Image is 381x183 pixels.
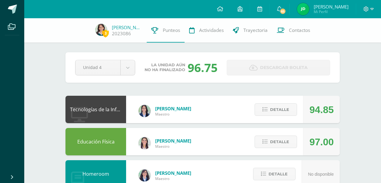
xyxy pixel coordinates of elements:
span: Actividades [199,27,224,33]
span: Detalle [269,168,288,180]
span: Maestro [155,176,191,181]
a: Trayectoria [228,18,272,43]
img: 01c6c64f30021d4204c203f22eb207bb.png [139,169,151,181]
span: [PERSON_NAME] [155,170,191,176]
button: Detalle [255,103,297,116]
a: Actividades [185,18,228,43]
span: No disponible [308,172,334,177]
img: 7489ccb779e23ff9f2c3e89c21f82ed0.png [139,105,151,117]
img: 68dbb99899dc55733cac1a14d9d2f825.png [139,137,151,149]
a: Unidad 4 [75,60,135,75]
a: [PERSON_NAME] Del [112,24,142,30]
button: Detalle [255,136,297,148]
span: 65 [279,8,286,15]
span: [PERSON_NAME] [155,105,191,112]
span: Punteos [163,27,180,33]
span: Descargar boleta [260,60,308,75]
span: Detalle [270,136,289,147]
a: Punteos [147,18,185,43]
span: 3 [102,29,109,37]
div: 96.75 [188,60,218,75]
span: Mi Perfil [314,9,349,14]
span: Detalle [270,104,289,115]
img: a65b680da69c50c80e65e29575b49f49.png [95,24,107,36]
span: Contactos [289,27,310,33]
span: [PERSON_NAME] [155,138,191,144]
span: [PERSON_NAME] [314,4,349,10]
div: 97.00 [309,128,334,156]
img: 47bb5cb671f55380063b8448e82fec5d.png [297,3,309,15]
span: Maestro [155,112,191,117]
a: 2023086 [112,30,131,37]
span: La unidad aún no ha finalizado [145,63,185,72]
div: Educación Física [65,128,126,155]
div: Tecnologías de la Información y Comunicación: Computación [65,96,126,123]
span: Trayectoria [243,27,268,33]
a: Contactos [272,18,315,43]
span: Unidad 4 [83,60,113,74]
div: 94.85 [309,96,334,123]
span: Maestro [155,144,191,149]
button: Detalle [253,168,296,180]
